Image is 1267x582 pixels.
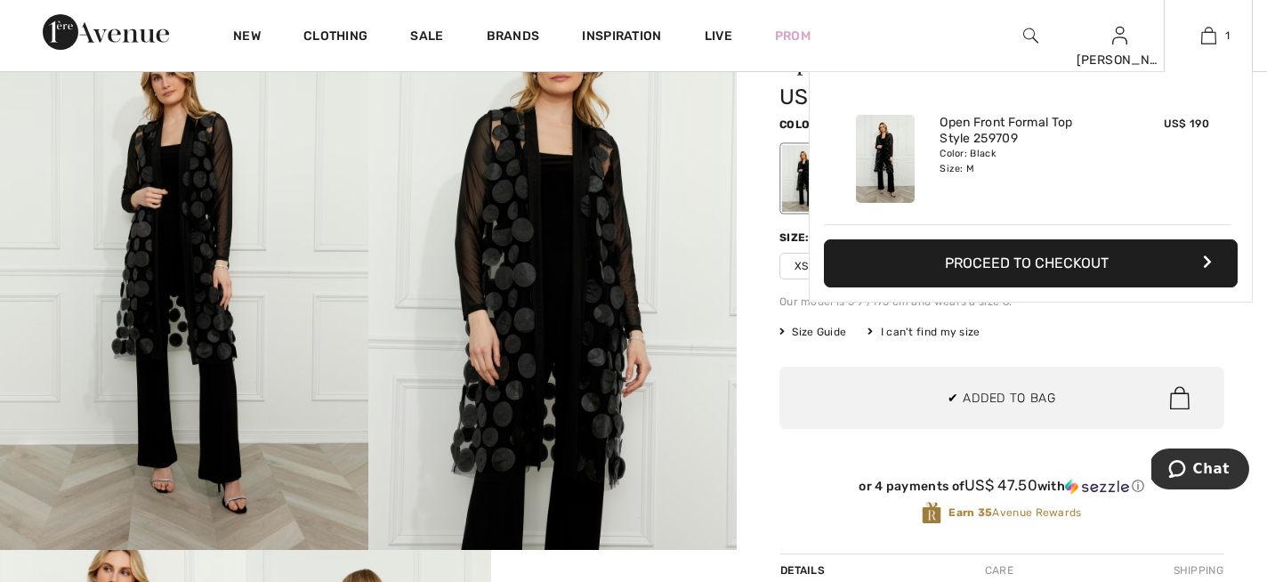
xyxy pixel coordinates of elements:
[779,477,1224,501] div: or 4 payments ofUS$ 47.50withSezzle Click to learn more about Sezzle
[1164,117,1209,130] span: US$ 190
[779,230,813,246] div: Size:
[1023,25,1038,46] img: search the website
[964,476,1037,494] span: US$ 47.50
[410,28,443,47] a: Sale
[1225,28,1230,44] span: 1
[303,28,367,47] a: Clothing
[948,506,992,519] strong: Earn 35
[43,14,169,50] img: 1ère Avenue
[779,477,1224,495] div: or 4 payments of with
[1170,386,1190,409] img: Bag.svg
[779,367,1224,429] button: ✔ Added to Bag
[779,85,863,109] span: US$ 190
[1165,25,1252,46] a: 1
[779,51,1150,74] h1: Open Front Formal Top Style 259709
[1112,27,1127,44] a: Sign In
[779,324,846,340] span: Size Guide
[922,501,941,525] img: Avenue Rewards
[779,294,1224,310] div: Our model is 5'9"/175 cm and wears a size 6.
[233,28,261,47] a: New
[779,118,821,131] span: Color:
[775,27,811,45] a: Prom
[1112,25,1127,46] img: My Info
[1201,25,1216,46] img: My Bag
[705,27,732,45] a: Live
[582,28,661,47] span: Inspiration
[948,505,1081,521] span: Avenue Rewards
[487,28,540,47] a: Brands
[948,389,1056,408] span: ✔ Added to Bag
[1077,51,1164,69] div: [PERSON_NAME]
[940,147,1115,175] div: Color: Black Size: M
[1065,479,1129,495] img: Sezzle
[856,115,915,203] img: Open Front Formal Top Style 259709
[824,239,1238,287] button: Proceed to Checkout
[779,253,824,279] span: XS
[940,115,1115,147] a: Open Front Formal Top Style 259709
[782,145,828,212] div: Black
[1151,449,1249,493] iframe: Opens a widget where you can chat to one of our agents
